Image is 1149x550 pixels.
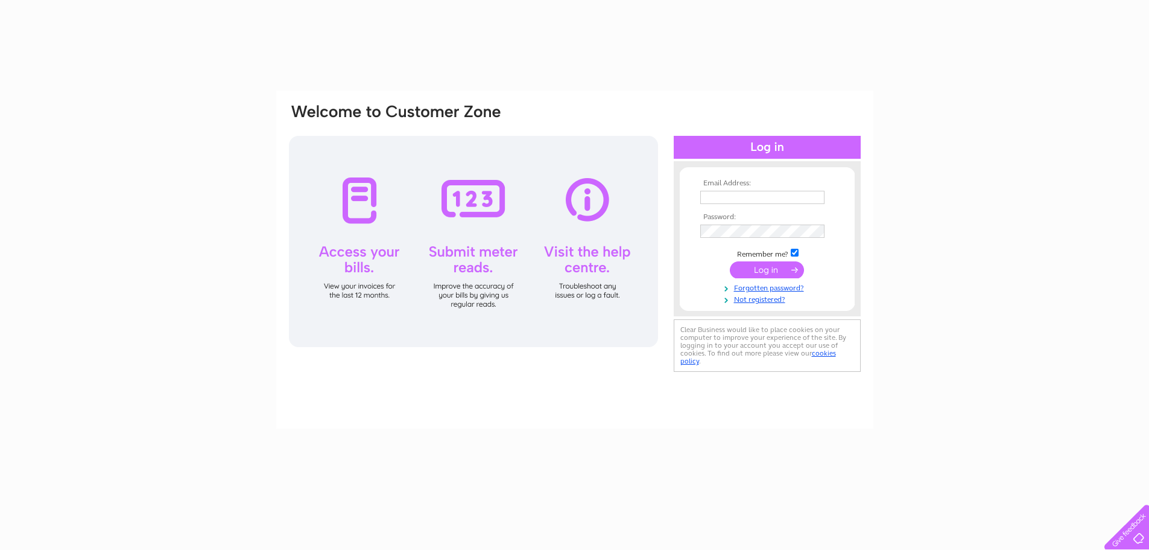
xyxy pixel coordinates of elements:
div: Clear Business would like to place cookies on your computer to improve your experience of the sit... [674,319,861,372]
th: Email Address: [697,179,837,188]
td: Remember me? [697,247,837,259]
th: Password: [697,213,837,222]
a: cookies policy [680,349,836,365]
input: Submit [730,261,804,278]
a: Not registered? [700,293,837,304]
a: Forgotten password? [700,281,837,293]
